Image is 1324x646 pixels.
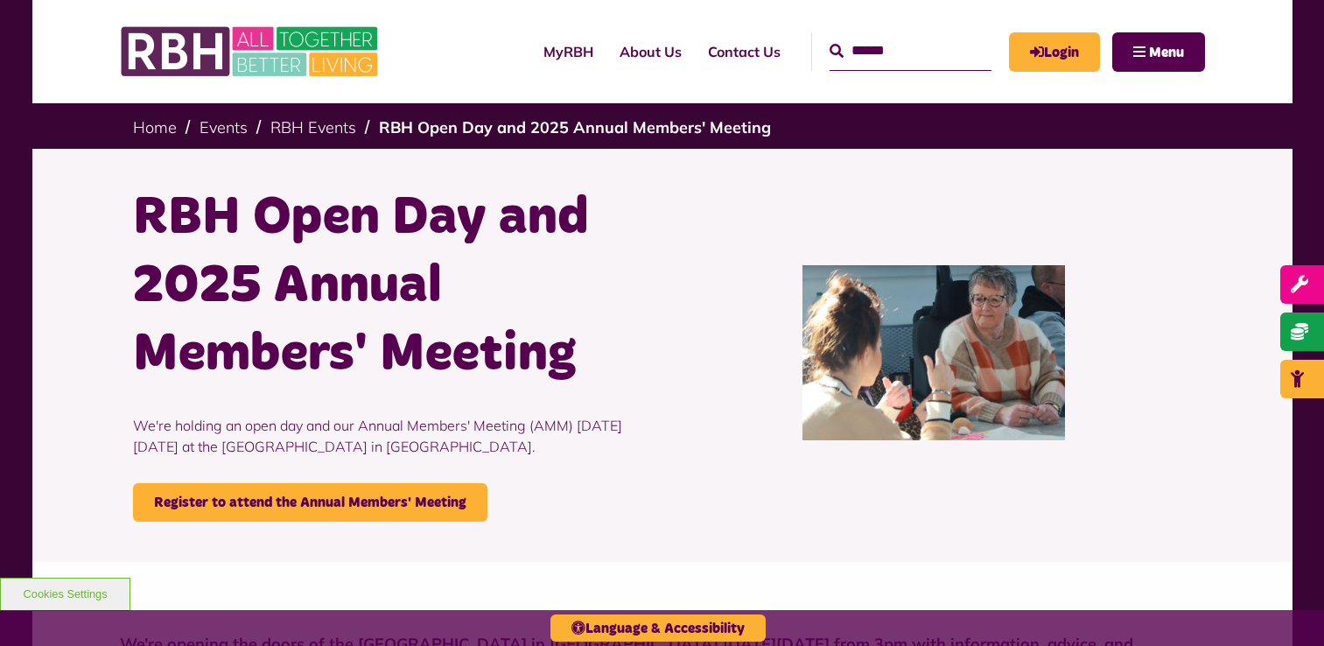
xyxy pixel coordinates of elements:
[550,614,766,642] button: Language & Accessibility
[1112,32,1205,72] button: Navigation
[270,117,356,137] a: RBH Events
[133,389,649,483] p: We're holding an open day and our Annual Members' Meeting (AMM) [DATE][DATE] at the [GEOGRAPHIC_D...
[830,32,991,70] input: Search
[133,184,649,389] h1: RBH Open Day and 2025 Annual Members' Meeting
[1245,567,1324,646] iframe: Netcall Web Assistant for live chat
[120,18,382,86] img: RBH
[1009,32,1100,72] a: MyRBH
[200,117,248,137] a: Events
[379,117,771,137] a: RBH Open Day and 2025 Annual Members' Meeting
[802,265,1065,440] img: IMG 7040
[530,28,606,75] a: MyRBH
[133,117,177,137] a: Home
[133,483,487,522] a: Register to attend the Annual Members' Meeting
[606,28,695,75] a: About Us
[695,28,794,75] a: Contact Us
[1149,46,1184,60] span: Menu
